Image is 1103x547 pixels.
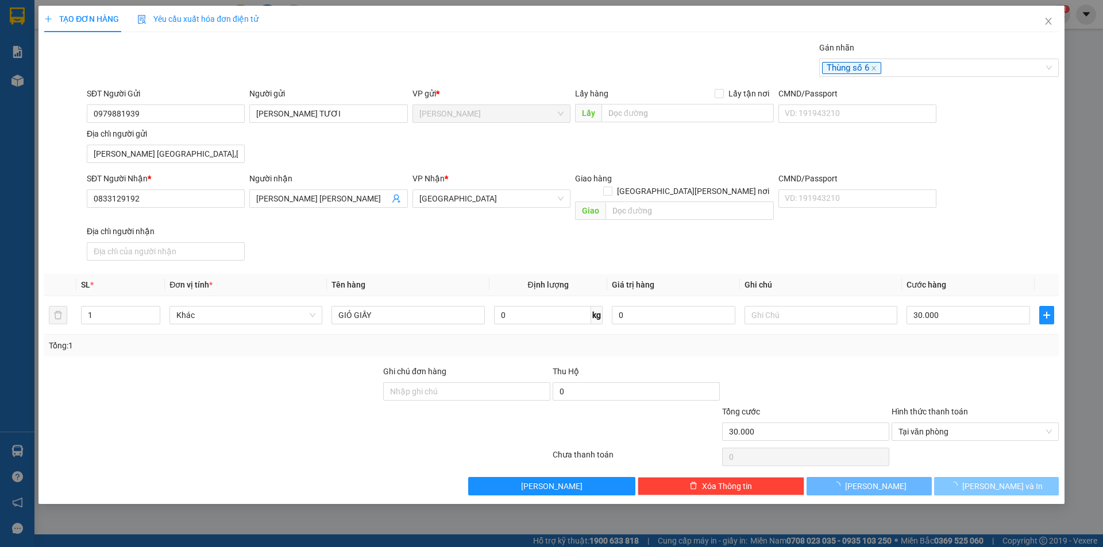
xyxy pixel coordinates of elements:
[1039,306,1054,324] button: plus
[383,382,550,401] input: Ghi chú đơn hàng
[612,185,774,197] span: [GEOGRAPHIC_DATA][PERSON_NAME] nơi
[778,172,936,185] div: CMND/Passport
[819,43,854,52] label: Gán nhãn
[907,280,946,289] span: Cước hàng
[575,201,606,220] span: Giao
[49,306,67,324] button: delete
[591,306,603,324] span: kg
[601,104,774,122] input: Dọc đường
[1040,311,1054,320] span: plus
[44,15,52,23] span: plus
[6,64,14,72] span: environment
[87,87,245,100] div: SĐT Người Gửi
[44,14,119,24] span: TẠO ĐƠN HÀNG
[81,280,90,289] span: SL
[689,482,697,491] span: delete
[575,89,608,98] span: Lấy hàng
[419,105,564,122] span: Cao Lãnh
[468,477,635,495] button: [PERSON_NAME]
[87,242,245,261] input: Địa chỉ của người nhận
[807,477,931,495] button: [PERSON_NAME]
[87,225,245,238] div: Địa chỉ người nhận
[521,480,583,492] span: [PERSON_NAME]
[6,6,167,28] li: [PERSON_NAME]
[6,49,79,61] li: VP [PERSON_NAME]
[962,480,1043,492] span: [PERSON_NAME] và In
[1032,6,1065,38] button: Close
[575,104,601,122] span: Lấy
[612,306,735,324] input: 0
[79,49,153,87] li: VP [GEOGRAPHIC_DATA]
[383,367,446,376] label: Ghi chú đơn hàng
[950,482,962,490] span: loading
[137,14,259,24] span: Yêu cầu xuất hóa đơn điện tử
[249,87,407,100] div: Người gửi
[722,407,760,416] span: Tổng cước
[822,62,881,75] span: Thùng số 6
[528,280,569,289] span: Định lượng
[898,423,1052,440] span: Tại văn phòng
[137,15,146,24] img: icon
[702,480,752,492] span: Xóa Thông tin
[745,306,897,324] input: Ghi Chú
[740,274,902,296] th: Ghi chú
[87,172,245,185] div: SĐT Người Nhận
[551,448,721,468] div: Chưa thanh toán
[331,306,484,324] input: VD: Bàn, Ghế
[892,407,968,416] label: Hình thức thanh toán
[169,280,213,289] span: Đơn vị tính
[553,367,579,376] span: Thu Hộ
[871,65,877,71] span: close
[934,477,1059,495] button: [PERSON_NAME] và In
[845,480,907,492] span: [PERSON_NAME]
[412,174,445,183] span: VP Nhận
[778,87,936,100] div: CMND/Passport
[419,190,564,207] span: Sài Gòn
[575,174,612,183] span: Giao hàng
[724,87,774,100] span: Lấy tận nơi
[1044,17,1053,26] span: close
[612,280,654,289] span: Giá trị hàng
[832,482,845,490] span: loading
[412,87,570,100] div: VP gửi
[331,280,365,289] span: Tên hàng
[87,145,245,163] input: Địa chỉ của người gửi
[392,194,401,203] span: user-add
[249,172,407,185] div: Người nhận
[49,339,426,352] div: Tổng: 1
[606,201,774,220] input: Dọc đường
[6,6,46,46] img: logo.jpg
[87,127,245,140] div: Địa chỉ người gửi
[638,477,805,495] button: deleteXóa Thông tin
[176,307,315,324] span: Khác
